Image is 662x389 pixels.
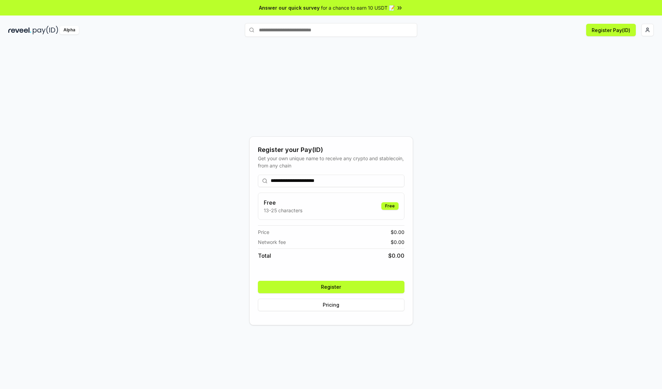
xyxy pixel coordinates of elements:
[264,207,302,214] p: 13-25 characters
[391,228,404,236] span: $ 0.00
[258,299,404,311] button: Pricing
[8,26,31,34] img: reveel_dark
[258,145,404,155] div: Register your Pay(ID)
[321,4,395,11] span: for a chance to earn 10 USDT 📝
[258,155,404,169] div: Get your own unique name to receive any crypto and stablecoin, from any chain
[258,252,271,260] span: Total
[388,252,404,260] span: $ 0.00
[586,24,636,36] button: Register Pay(ID)
[259,4,320,11] span: Answer our quick survey
[258,281,404,293] button: Register
[264,198,302,207] h3: Free
[381,202,399,210] div: Free
[33,26,58,34] img: pay_id
[391,238,404,246] span: $ 0.00
[60,26,79,34] div: Alpha
[258,238,286,246] span: Network fee
[258,228,269,236] span: Price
